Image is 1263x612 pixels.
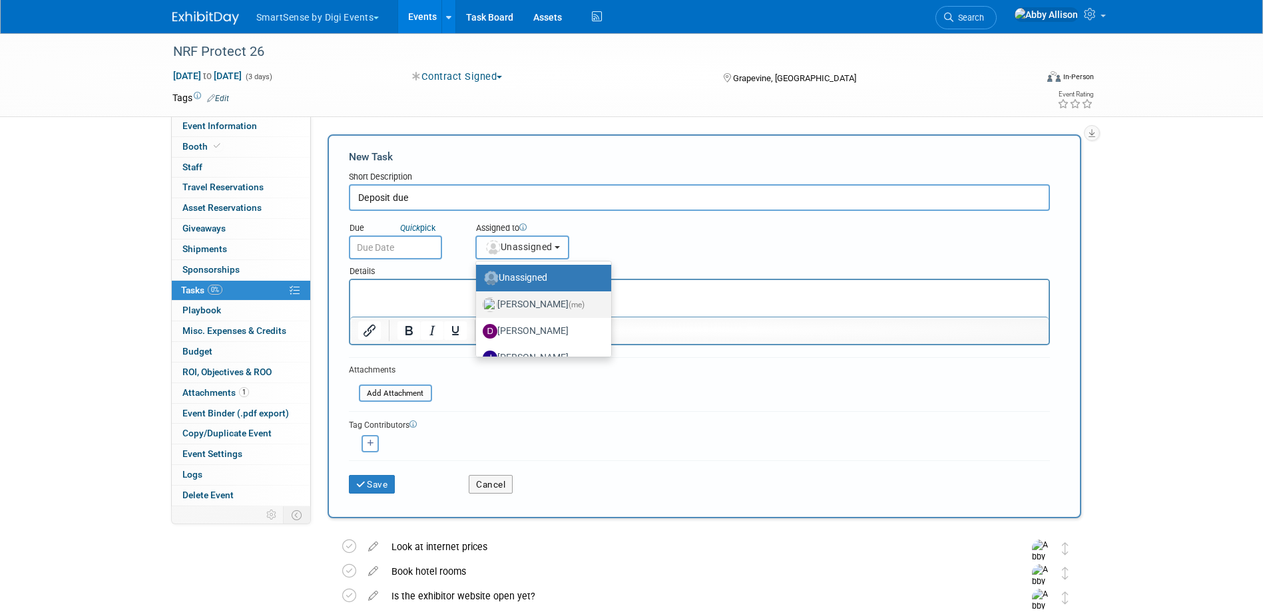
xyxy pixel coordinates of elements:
img: Unassigned-User-Icon.png [484,271,499,285]
img: ExhibitDay [172,11,239,25]
a: Quickpick [397,222,438,233]
div: NRF Protect 26 [168,40,1016,64]
div: Is the exhibitor website open yet? [385,585,1005,607]
span: Event Settings [182,448,242,459]
a: Travel Reservations [172,178,310,198]
a: Edit [207,94,229,103]
a: Booth [172,137,310,157]
span: Booth [182,141,223,152]
i: Booth reservation complete [214,142,220,150]
span: Shipments [182,243,227,254]
div: Due [349,222,455,235]
a: Attachments1 [172,383,310,403]
button: Underline [444,321,467,340]
a: Staff [172,158,310,178]
img: Abby Allison [1032,539,1052,587]
a: Copy/Duplicate Event [172,424,310,444]
a: edit [362,590,385,602]
span: 0% [208,285,222,295]
span: Copy/Duplicate Event [182,428,272,438]
i: Move task [1062,567,1069,579]
span: Asset Reservations [182,202,262,213]
a: Event Settings [172,444,310,464]
a: Shipments [172,239,310,259]
a: Event Information [172,116,310,136]
div: Details [349,259,1050,279]
span: Travel Reservations [182,182,264,192]
img: Abby Allison [1014,7,1079,22]
img: D.jpg [483,324,497,339]
div: In-Person [1063,72,1094,82]
span: Giveaways [182,223,226,233]
span: Playbook [182,305,221,315]
a: Delete Event [172,486,310,506]
span: Staff [182,162,202,172]
a: Playbook [172,301,310,321]
label: [PERSON_NAME] [483,294,598,315]
span: Unassigned [485,241,553,252]
span: Sponsorships [182,264,240,275]
span: Tasks [181,285,222,295]
span: (me) [569,300,585,309]
span: Event Information [182,120,257,131]
a: Sponsorships [172,260,310,280]
button: Unassigned [475,235,570,259]
button: Insert/edit link [358,321,381,340]
td: Tags [172,91,229,104]
a: Search [935,6,997,29]
iframe: Rich Text Area [350,280,1049,317]
input: Due Date [349,235,442,259]
div: New Task [349,150,1050,164]
i: Move task [1062,591,1069,604]
div: Short Description [349,171,1050,184]
span: Misc. Expenses & Credits [182,325,286,336]
a: ROI, Objectives & ROO [172,363,310,382]
button: Save [349,475,395,494]
a: Asset Reservations [172,198,310,218]
img: J.jpg [483,351,497,365]
a: edit [362,565,385,577]
div: Look at internet prices [385,535,1005,558]
a: Giveaways [172,219,310,239]
span: (3 days) [244,73,272,81]
a: edit [362,541,385,553]
input: Name of task or a short description [349,184,1050,211]
a: Tasks0% [172,281,310,301]
span: to [201,71,214,81]
div: Tag Contributors [349,417,1050,431]
div: Book hotel rooms [385,560,1005,583]
div: Attachments [349,365,432,376]
div: Event Format [957,69,1095,89]
img: Abby Allison [1032,564,1052,611]
label: Unassigned [483,267,598,289]
a: Logs [172,465,310,485]
label: [PERSON_NAME] [483,347,598,369]
img: Format-Inperson.png [1047,71,1061,82]
button: Italic [421,321,443,340]
button: Contract Signed [407,70,507,84]
label: [PERSON_NAME] [483,321,598,342]
a: Event Binder (.pdf export) [172,404,310,424]
button: Bold [397,321,420,340]
span: 1 [239,387,249,397]
span: ROI, Objectives & ROO [182,367,272,377]
a: Misc. Expenses & Credits [172,321,310,341]
div: Assigned to [475,222,636,235]
span: Search [953,13,984,23]
a: Budget [172,342,310,362]
i: Quick [400,223,420,233]
span: Event Binder (.pdf export) [182,408,289,418]
td: Personalize Event Tab Strip [260,506,284,524]
span: [DATE] [DATE] [172,70,242,82]
span: Grapevine, [GEOGRAPHIC_DATA] [733,73,856,83]
span: Delete Event [182,490,234,500]
span: Budget [182,346,212,357]
span: Attachments [182,387,249,398]
i: Move task [1062,542,1069,555]
button: Cancel [469,475,513,494]
div: Event Rating [1057,91,1093,98]
td: Toggle Event Tabs [283,506,310,524]
span: Logs [182,469,202,480]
